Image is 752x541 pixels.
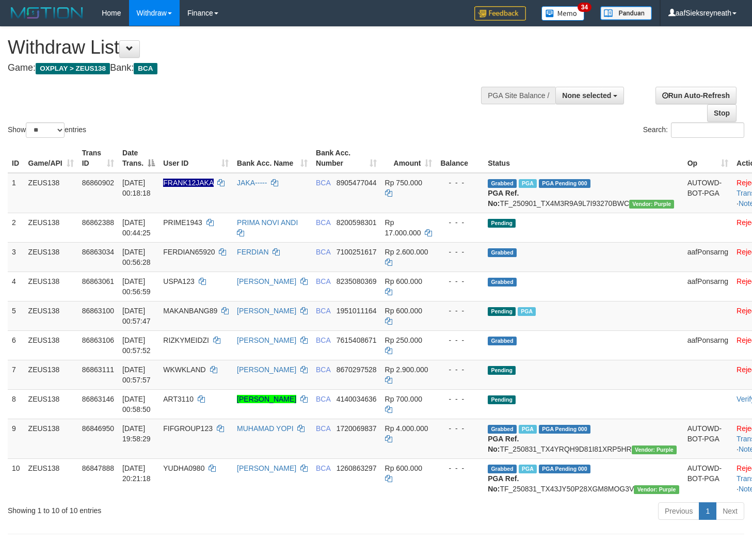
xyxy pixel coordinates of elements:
[8,419,24,458] td: 9
[440,178,479,188] div: - - -
[385,218,421,237] span: Rp 17.000.000
[24,173,78,213] td: ZEUS138
[122,464,151,483] span: [DATE] 20:21:18
[385,424,428,433] span: Rp 4.000.000
[8,389,24,419] td: 8
[237,218,298,227] a: PRIMA NOVI ANDI
[541,6,585,21] img: Button%20Memo.svg
[24,242,78,272] td: ZEUS138
[82,277,114,285] span: 86863061
[488,219,516,228] span: Pending
[488,248,517,257] span: Grabbed
[8,37,491,58] h1: Withdraw List
[440,423,479,434] div: - - -
[440,247,479,257] div: - - -
[316,395,330,403] span: BCA
[24,389,78,419] td: ZEUS138
[82,248,114,256] span: 86863034
[683,272,732,301] td: aafPonsarng
[134,63,157,74] span: BCA
[237,307,296,315] a: [PERSON_NAME]
[632,445,677,454] span: Vendor URL: https://trx4.1velocity.biz
[237,464,296,472] a: [PERSON_NAME]
[163,424,213,433] span: FIFGROUP123
[316,424,330,433] span: BCA
[385,395,422,403] span: Rp 700.000
[118,144,159,173] th: Date Trans.: activate to sort column descending
[8,213,24,242] td: 2
[8,144,24,173] th: ID
[24,272,78,301] td: ZEUS138
[519,179,537,188] span: Marked by aafpengsreynich
[159,144,233,173] th: User ID: activate to sort column ascending
[78,144,118,173] th: Trans ID: activate to sort column ascending
[8,173,24,213] td: 1
[312,144,381,173] th: Bank Acc. Number: activate to sort column ascending
[163,336,209,344] span: RIZKYMEIDZI
[488,189,519,208] b: PGA Ref. No:
[337,277,377,285] span: Copy 8235080369 to clipboard
[316,277,330,285] span: BCA
[82,365,114,374] span: 86863111
[24,301,78,330] td: ZEUS138
[385,365,428,374] span: Rp 2.900.000
[488,465,517,473] span: Grabbed
[629,200,674,209] span: Vendor URL: https://trx4.1velocity.biz
[555,87,624,104] button: None selected
[634,485,679,494] span: Vendor URL: https://trx4.1velocity.biz
[8,272,24,301] td: 4
[658,502,699,520] a: Previous
[237,365,296,374] a: [PERSON_NAME]
[440,306,479,316] div: - - -
[82,424,114,433] span: 86846950
[8,122,86,138] label: Show entries
[163,464,204,472] span: YUDHA0980
[8,330,24,360] td: 6
[8,360,24,389] td: 7
[122,248,151,266] span: [DATE] 00:56:28
[237,395,296,403] a: [PERSON_NAME]
[82,336,114,344] span: 86863106
[337,248,377,256] span: Copy 7100251617 to clipboard
[488,337,517,345] span: Grabbed
[481,87,555,104] div: PGA Site Balance /
[163,218,202,227] span: PRIME1943
[488,278,517,287] span: Grabbed
[337,307,377,315] span: Copy 1951011164 to clipboard
[237,248,268,256] a: FERDIAN
[600,6,652,20] img: panduan.png
[237,424,293,433] a: MUHAMAD YOPI
[484,419,683,458] td: TF_250831_TX4YRQH9D81I81XRP5HR
[316,179,330,187] span: BCA
[337,365,377,374] span: Copy 8670297528 to clipboard
[436,144,484,173] th: Balance
[237,277,296,285] a: [PERSON_NAME]
[683,144,732,173] th: Op: activate to sort column ascending
[707,104,737,122] a: Stop
[440,217,479,228] div: - - -
[122,277,151,296] span: [DATE] 00:56:59
[24,419,78,458] td: ZEUS138
[122,365,151,384] span: [DATE] 00:57:57
[683,419,732,458] td: AUTOWD-BOT-PGA
[539,425,590,434] span: PGA Pending
[488,307,516,316] span: Pending
[519,465,537,473] span: Marked by aafnoeunsreypich
[385,179,422,187] span: Rp 750.000
[122,424,151,443] span: [DATE] 19:58:29
[163,395,194,403] span: ART3110
[82,395,114,403] span: 86863146
[716,502,744,520] a: Next
[316,218,330,227] span: BCA
[316,336,330,344] span: BCA
[163,307,217,315] span: MAKANBANG89
[683,458,732,498] td: AUTOWD-BOT-PGA
[337,336,377,344] span: Copy 7615408671 to clipboard
[385,248,428,256] span: Rp 2.600.000
[440,463,479,473] div: - - -
[488,179,517,188] span: Grabbed
[163,277,194,285] span: USPA123
[316,307,330,315] span: BCA
[122,179,151,197] span: [DATE] 00:18:18
[163,365,205,374] span: WKWKLAND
